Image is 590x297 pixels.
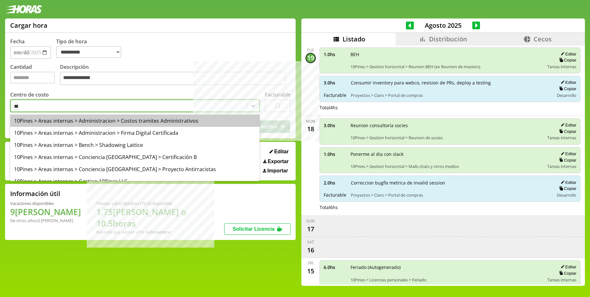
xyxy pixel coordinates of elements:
[320,204,581,210] div: Total 6 hs
[350,64,543,69] span: 10Pines > Gestion horizontal > Reunion BEH (ex Reunion de masters)
[10,218,81,223] div: De otros años: 0 [PERSON_NAME]
[414,21,472,30] span: Agosto 2025
[350,51,543,57] span: BEH
[343,35,365,43] span: Listado
[351,180,550,186] span: Correccion bugfix metrica de invalid session
[351,92,550,98] span: Proyectos > Claro > Portal de compras
[557,271,576,276] button: Copiar
[557,86,576,91] button: Copiar
[324,180,346,186] span: 2.0 hs
[224,223,291,235] button: Solicitar Licencia
[306,224,316,234] div: 17
[306,218,314,224] div: Sun
[5,5,42,13] img: logotipo
[350,264,543,270] span: Feriado (Autogenerado)
[324,122,346,128] span: 3.0 hs
[559,80,576,85] button: Editar
[10,115,260,127] div: 10Pines > Areas internas > Administracion > Costos tramites Administrativos
[547,163,576,169] span: Tareas internas
[547,135,576,141] span: Tareas internas
[10,189,60,198] h2: Información útil
[306,245,316,255] div: 16
[10,63,60,87] label: Cantidad
[350,122,543,128] span: Reunion consultoría socies
[559,151,576,156] button: Editar
[429,35,467,43] span: Distribución
[350,151,543,157] span: Ponerme al dia con slack
[559,122,576,128] button: Editar
[559,51,576,57] button: Editar
[351,192,550,198] span: Proyectos > Claro > Portal de compras
[10,206,81,218] h1: 9 [PERSON_NAME]
[547,277,576,283] span: Tareas internas
[10,21,48,30] h1: Cargar hora
[324,264,346,270] span: 6.0 hs
[324,92,346,98] span: Facturable
[307,47,314,53] div: Tue
[320,105,581,111] div: Total 4 hs
[56,38,126,59] label: Tipo de hora
[10,38,25,45] label: Fecha
[274,149,289,155] span: Editar
[268,148,291,155] button: Editar
[557,57,576,63] button: Copiar
[10,175,260,187] div: 10Pines > Areas internas > Gestion 10Pines LLC
[10,139,260,151] div: 10Pines > Areas internas > Bench > Shadowing Lattice
[96,200,224,206] div: Tiempo Libre Optativo (TiLO) disponible
[350,135,543,141] span: 10Pines > Gestion horizontal > Reunion de socies
[557,186,576,191] button: Copiar
[56,46,121,58] select: Tipo de hora
[10,127,260,139] div: 10Pines > Areas internas > Administracion > Firma Digital Certificada
[350,277,543,283] span: 10Pines > Licencias personales > Feriado
[96,206,224,229] h1: 1.75 [PERSON_NAME] o 10.5 horas
[557,129,576,134] button: Copiar
[10,91,49,98] label: Centro de costo
[301,46,585,285] div: scrollable content
[232,226,275,232] span: Solicitar Licencia
[150,229,170,235] b: Diciembre
[557,92,576,98] span: Desarrollo
[306,266,316,276] div: 15
[10,72,55,83] input: Cantidad
[547,64,576,69] span: Tareas internas
[324,80,346,86] span: 3.0 hs
[557,192,576,198] span: Desarrollo
[306,53,316,63] div: 19
[10,151,260,163] div: 10Pines > Areas internas > Conciencia [GEOGRAPHIC_DATA] > Certificación B
[10,200,81,206] div: Vacaciones disponibles
[306,119,315,124] div: Mon
[559,264,576,270] button: Editar
[60,63,291,87] label: Descripción
[60,72,285,85] textarea: Descripción
[10,163,260,175] div: 10Pines > Areas internas > Conciencia [GEOGRAPHIC_DATA] > Proyecto Antirracistas
[559,180,576,185] button: Editar
[267,168,288,174] span: Importar
[557,157,576,163] button: Copiar
[350,163,543,169] span: 10Pines > Gestion horizontal > Mails chats y otros medios
[534,35,552,43] span: Cecos
[324,51,346,57] span: 1.0 hs
[308,260,313,266] div: Fri
[265,91,291,98] label: Facturable
[307,239,314,245] div: Sat
[306,124,316,134] div: 18
[96,229,224,235] div: Recordá que vencen a fin de
[261,158,291,165] button: Exportar
[351,80,550,86] span: Consumir inventory para webco, revision de PRs, deploy a testing
[324,192,346,198] span: Facturable
[268,159,289,164] span: Exportar
[324,151,346,157] span: 1.0 hs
